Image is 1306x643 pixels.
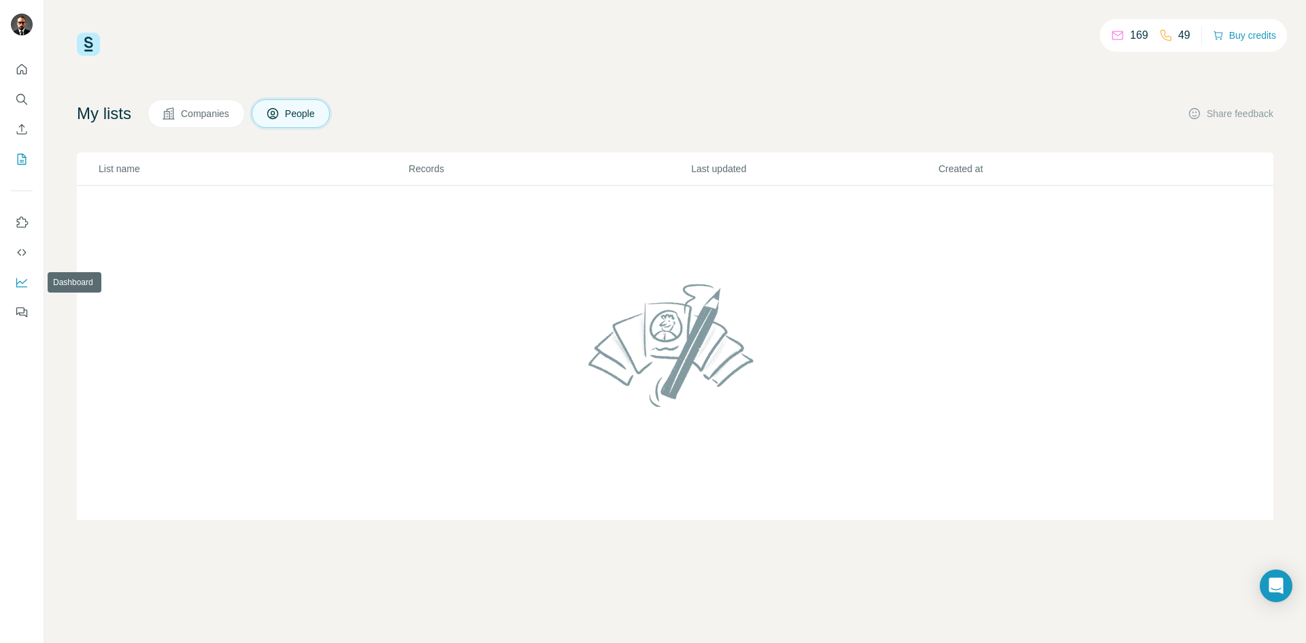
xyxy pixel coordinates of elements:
p: List name [99,162,407,176]
p: Records [409,162,690,176]
button: Use Surfe API [11,240,33,265]
div: Open Intercom Messenger [1260,570,1292,602]
button: Dashboard [11,270,33,295]
img: Surfe Logo [77,33,100,56]
p: 49 [1178,27,1190,44]
p: Last updated [691,162,937,176]
button: Use Surfe on LinkedIn [11,210,33,235]
span: People [285,107,316,120]
h4: My lists [77,103,131,125]
button: My lists [11,147,33,171]
button: Feedback [11,300,33,325]
button: Enrich CSV [11,117,33,142]
button: Search [11,87,33,112]
p: 169 [1130,27,1148,44]
p: Created at [939,162,1184,176]
button: Share feedback [1188,107,1273,120]
span: Companies [181,107,231,120]
img: Avatar [11,14,33,35]
button: Buy credits [1213,26,1276,45]
img: No lists found [583,272,768,418]
button: Quick start [11,57,33,82]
